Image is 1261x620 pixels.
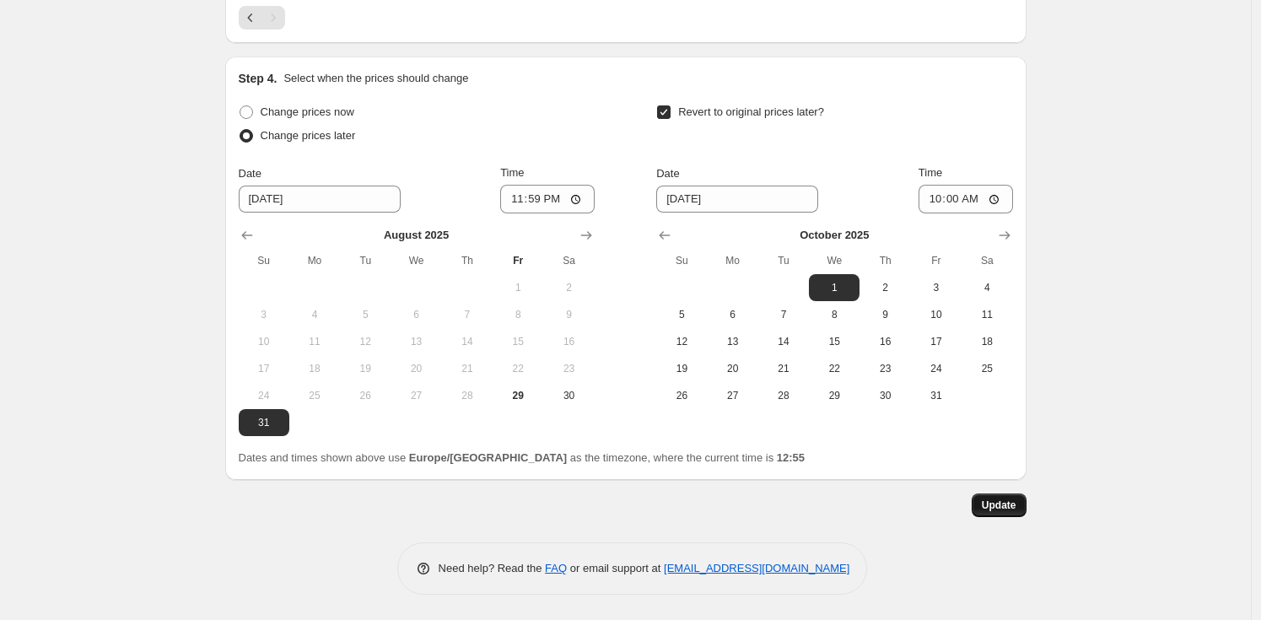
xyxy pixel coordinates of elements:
[397,308,434,321] span: 6
[347,362,384,375] span: 19
[653,224,676,247] button: Show previous month, September 2025
[261,129,356,142] span: Change prices later
[816,362,853,375] span: 22
[500,166,524,179] span: Time
[391,328,441,355] button: Wednesday August 13 2025
[860,328,910,355] button: Thursday October 16 2025
[765,362,802,375] span: 21
[289,328,340,355] button: Monday August 11 2025
[493,247,543,274] th: Friday
[656,186,818,213] input: 8/29/2025
[493,274,543,301] button: Friday August 1 2025
[968,308,1005,321] span: 11
[656,167,679,180] span: Date
[289,301,340,328] button: Monday August 4 2025
[296,335,333,348] span: 11
[499,254,536,267] span: Fr
[866,254,903,267] span: Th
[758,355,809,382] button: Tuesday October 21 2025
[499,389,536,402] span: 29
[543,355,594,382] button: Saturday August 23 2025
[296,389,333,402] span: 25
[968,362,1005,375] span: 25
[968,281,1005,294] span: 4
[656,382,707,409] button: Sunday October 26 2025
[860,301,910,328] button: Thursday October 9 2025
[663,389,700,402] span: 26
[656,328,707,355] button: Sunday October 12 2025
[449,308,486,321] span: 7
[239,328,289,355] button: Sunday August 10 2025
[567,562,664,574] span: or email support at
[708,382,758,409] button: Monday October 27 2025
[919,166,942,179] span: Time
[493,328,543,355] button: Friday August 15 2025
[663,308,700,321] span: 5
[714,389,752,402] span: 27
[765,335,802,348] span: 14
[289,247,340,274] th: Monday
[911,301,962,328] button: Friday October 10 2025
[809,382,860,409] button: Wednesday October 29 2025
[347,308,384,321] span: 5
[239,247,289,274] th: Sunday
[239,409,289,436] button: Sunday August 31 2025
[866,335,903,348] span: 16
[962,274,1012,301] button: Saturday October 4 2025
[449,254,486,267] span: Th
[499,308,536,321] span: 8
[543,382,594,409] button: Saturday August 30 2025
[663,362,700,375] span: 19
[245,308,283,321] span: 3
[239,6,285,30] nav: Pagination
[347,389,384,402] span: 26
[391,382,441,409] button: Wednesday August 27 2025
[261,105,354,118] span: Change prices now
[340,355,391,382] button: Tuesday August 19 2025
[816,281,853,294] span: 1
[816,254,853,267] span: We
[340,328,391,355] button: Tuesday August 12 2025
[499,281,536,294] span: 1
[245,362,283,375] span: 17
[449,335,486,348] span: 14
[911,382,962,409] button: Friday October 31 2025
[918,389,955,402] span: 31
[816,389,853,402] span: 29
[911,274,962,301] button: Friday October 3 2025
[708,301,758,328] button: Monday October 6 2025
[499,335,536,348] span: 15
[239,355,289,382] button: Sunday August 17 2025
[816,308,853,321] span: 8
[245,254,283,267] span: Su
[708,247,758,274] th: Monday
[962,247,1012,274] th: Saturday
[550,281,587,294] span: 2
[550,362,587,375] span: 23
[397,254,434,267] span: We
[809,355,860,382] button: Wednesday October 22 2025
[340,247,391,274] th: Tuesday
[442,382,493,409] button: Thursday August 28 2025
[439,562,546,574] span: Need help? Read the
[860,355,910,382] button: Thursday October 23 2025
[918,335,955,348] span: 17
[239,451,806,464] span: Dates and times shown above use as the timezone, where the current time is
[493,382,543,409] button: Today Friday August 29 2025
[442,355,493,382] button: Thursday August 21 2025
[442,301,493,328] button: Thursday August 7 2025
[397,362,434,375] span: 20
[340,301,391,328] button: Tuesday August 5 2025
[919,185,1013,213] input: 12:00
[289,382,340,409] button: Monday August 25 2025
[239,6,262,30] button: Previous
[449,389,486,402] span: 28
[296,308,333,321] span: 4
[765,308,802,321] span: 7
[860,247,910,274] th: Thursday
[993,224,1016,247] button: Show next month, November 2025
[663,254,700,267] span: Su
[982,499,1016,512] span: Update
[499,362,536,375] span: 22
[543,301,594,328] button: Saturday August 9 2025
